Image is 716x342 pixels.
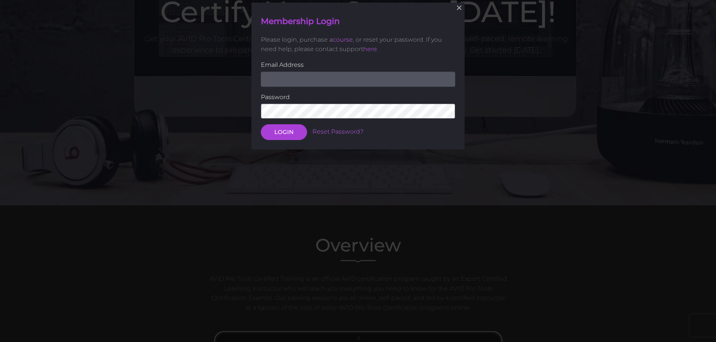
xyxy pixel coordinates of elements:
[333,36,353,43] a: course
[261,35,455,54] p: Please login, purchase a , or reset your password. If you need help, please contact support .
[261,60,455,70] label: Email Address
[261,124,307,140] button: LOGIN
[261,92,455,102] label: Password
[363,45,377,53] a: here
[261,16,455,27] h4: Membership Login
[312,128,363,135] a: Reset Password?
